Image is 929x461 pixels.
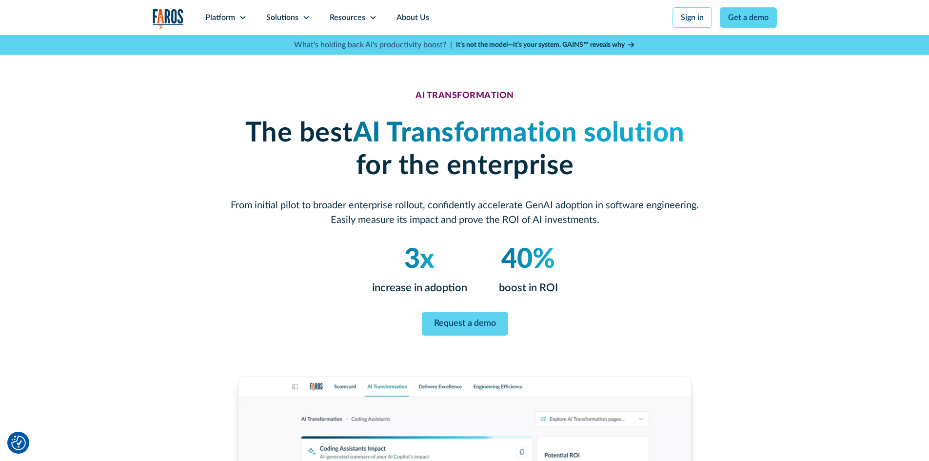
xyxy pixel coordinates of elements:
button: Cookie Settings [11,436,26,450]
strong: for the enterprise [356,152,573,180]
img: Revisit consent button [11,436,26,450]
div: Platform [205,12,235,23]
p: increase in adoption [372,280,467,296]
a: Get a demo [720,7,777,28]
p: boost in ROI [498,280,557,296]
em: 3x [404,246,435,273]
p: What's holding back AI's productivity boost? | [294,39,452,51]
a: Sign in [672,7,712,28]
a: home [153,9,184,29]
a: Request a demo [421,312,508,336]
div: Solutions [266,12,298,23]
strong: It’s not the model—it’s your system. GAINS™ reveals why [456,41,625,48]
a: It’s not the model—it’s your system. GAINS™ reveals why [456,40,635,50]
div: AI TRANSFORMATION [415,91,514,101]
p: From initial pilot to broader enterprise rollout, confidently accelerate GenAI adoption in softwa... [231,198,699,227]
strong: The best [245,120,353,147]
em: 40% [501,246,555,273]
img: Logo of the analytics and reporting company Faros. [153,9,184,29]
em: AI Transformation solution [353,120,684,147]
div: Resources [330,12,365,23]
